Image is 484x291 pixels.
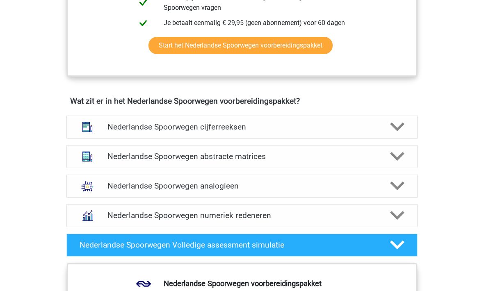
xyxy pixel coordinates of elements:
[70,96,414,106] h4: Wat zit er in het Nederlandse Spoorwegen voorbereidingspakket?
[77,146,98,167] img: abstracte matrices
[63,234,421,257] a: Nederlandse Spoorwegen Volledige assessment simulatie
[107,152,376,161] h4: Nederlandse Spoorwegen abstracte matrices
[63,145,421,168] a: abstracte matrices Nederlandse Spoorwegen abstracte matrices
[107,181,376,191] h4: Nederlandse Spoorwegen analogieen
[63,204,421,227] a: numeriek redeneren Nederlandse Spoorwegen numeriek redeneren
[63,175,421,198] a: analogieen Nederlandse Spoorwegen analogieen
[107,211,376,220] h4: Nederlandse Spoorwegen numeriek redeneren
[77,116,98,138] img: cijferreeksen
[107,122,376,132] h4: Nederlandse Spoorwegen cijferreeksen
[148,37,333,54] a: Start het Nederlandse Spoorwegen voorbereidingspakket
[80,240,377,250] h4: Nederlandse Spoorwegen Volledige assessment simulatie
[63,116,421,139] a: cijferreeksen Nederlandse Spoorwegen cijferreeksen
[77,205,98,226] img: numeriek redeneren
[77,175,98,197] img: analogieen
